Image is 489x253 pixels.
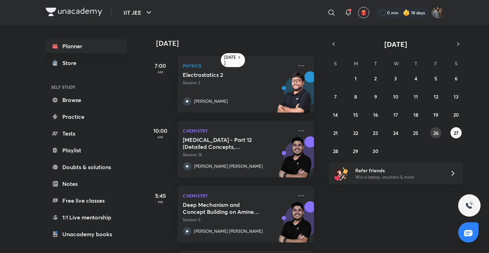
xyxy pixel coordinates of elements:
[330,109,341,120] button: September 14, 2025
[370,109,381,120] button: September 16, 2025
[63,59,81,67] div: Store
[183,62,293,70] p: Physics
[394,60,399,67] abbr: Wednesday
[350,91,361,102] button: September 8, 2025
[46,160,127,174] a: Doubts & solutions
[353,130,358,136] abbr: September 22, 2025
[194,98,228,104] p: [PERSON_NAME]
[393,130,398,136] abbr: September 24, 2025
[46,227,127,241] a: Unacademy books
[370,127,381,138] button: September 23, 2025
[390,73,401,84] button: September 3, 2025
[46,81,127,93] h6: SELF STUDY
[46,93,127,107] a: Browse
[430,127,441,138] button: September 26, 2025
[183,127,293,135] p: Chemistry
[430,73,441,84] button: September 5, 2025
[275,136,314,185] img: unacademy
[373,148,379,154] abbr: September 30, 2025
[410,73,421,84] button: September 4, 2025
[183,152,293,158] p: Session 14
[432,7,443,19] img: Shivam Munot
[455,75,457,82] abbr: September 6, 2025
[370,91,381,102] button: September 9, 2025
[46,110,127,124] a: Practice
[465,201,474,210] img: ttu
[355,167,441,174] h6: Refer friends
[390,91,401,102] button: September 10, 2025
[334,166,348,180] img: referral
[453,111,459,118] abbr: September 20, 2025
[410,109,421,120] button: September 18, 2025
[414,60,417,67] abbr: Thursday
[46,8,102,18] a: Company Logo
[183,80,293,86] p: Session 2
[410,91,421,102] button: September 11, 2025
[183,191,293,200] p: Chemistry
[410,127,421,138] button: September 25, 2025
[120,6,157,20] button: IIT JEE
[194,163,263,169] p: [PERSON_NAME] [PERSON_NAME]
[350,127,361,138] button: September 22, 2025
[156,39,321,48] h4: [DATE]
[373,130,378,136] abbr: September 23, 2025
[350,109,361,120] button: September 15, 2025
[183,201,270,215] h5: Deep Mechanism and Concept Building on Amines & N-Containing Compounds - 5
[454,93,459,100] abbr: September 13, 2025
[394,75,397,82] abbr: September 3, 2025
[354,93,357,100] abbr: September 8, 2025
[183,136,270,150] h5: Hydrocarbons - Part 12 (Detailed Concepts, Mechanism, Critical Thinking and Illustartions)
[358,7,369,18] button: avatar
[350,73,361,84] button: September 1, 2025
[384,39,407,49] span: [DATE]
[413,130,418,136] abbr: September 25, 2025
[454,130,459,136] abbr: September 27, 2025
[338,39,453,49] button: [DATE]
[450,91,462,102] button: September 13, 2025
[46,56,127,70] a: Store
[430,109,441,120] button: September 19, 2025
[413,111,418,118] abbr: September 18, 2025
[370,73,381,84] button: September 2, 2025
[455,60,457,67] abbr: Saturday
[370,145,381,157] button: September 30, 2025
[333,111,338,118] abbr: September 14, 2025
[330,145,341,157] button: September 28, 2025
[375,75,377,82] abbr: September 2, 2025
[333,130,338,136] abbr: September 21, 2025
[46,127,127,140] a: Tests
[355,174,441,180] p: Win a laptop, vouchers & more
[224,55,237,66] h6: [DATE]
[414,93,418,100] abbr: September 11, 2025
[354,60,358,67] abbr: Monday
[355,75,357,82] abbr: September 1, 2025
[390,109,401,120] button: September 17, 2025
[361,9,367,16] img: avatar
[393,93,398,100] abbr: September 10, 2025
[450,127,462,138] button: September 27, 2025
[46,177,127,191] a: Notes
[353,111,358,118] abbr: September 15, 2025
[46,8,102,16] img: Company Logo
[353,148,358,154] abbr: September 29, 2025
[183,71,270,78] h5: Electrostatics 2
[450,73,462,84] button: September 6, 2025
[147,70,175,74] p: AM
[434,75,437,82] abbr: September 5, 2025
[147,62,175,70] h5: 7:00
[450,109,462,120] button: September 20, 2025
[430,91,441,102] button: September 12, 2025
[183,217,293,223] p: Session 5
[147,191,175,200] h5: 5:45
[275,201,314,250] img: unacademy
[46,39,127,53] a: Planner
[330,127,341,138] button: September 21, 2025
[147,135,175,139] p: AM
[374,93,377,100] abbr: September 9, 2025
[46,210,127,224] a: 1:1 Live mentorship
[334,93,337,100] abbr: September 7, 2025
[46,194,127,208] a: Free live classes
[433,111,438,118] abbr: September 19, 2025
[434,93,438,100] abbr: September 12, 2025
[403,9,410,16] img: streak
